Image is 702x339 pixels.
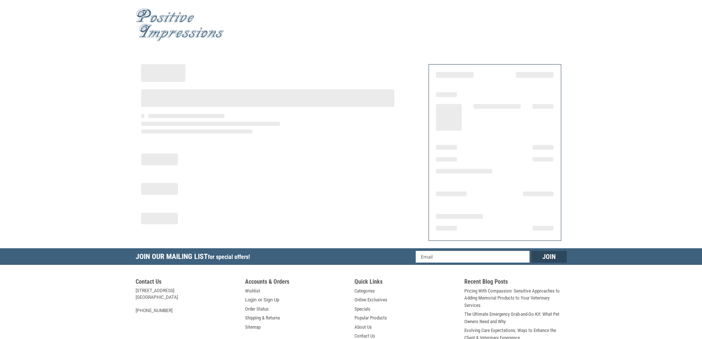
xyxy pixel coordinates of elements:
[136,278,238,287] h5: Contact Us
[245,296,256,304] a: Login
[263,296,279,304] a: Sign Up
[464,311,567,325] a: The Ultimate Emergency Grab-and-Go Kit: What Pet Owners Need and Why
[245,278,347,287] h5: Accounts & Orders
[245,287,260,295] a: Wishlist
[355,278,457,287] h5: Quick Links
[245,305,269,313] a: Order Status
[355,314,387,322] a: Popular Products
[245,314,280,322] a: Shipping & Returns
[355,287,375,295] a: Categories
[136,248,254,267] h5: Join Our Mailing List
[531,251,567,263] input: Join
[136,287,238,314] address: [STREET_ADDRESS] [GEOGRAPHIC_DATA] [PHONE_NUMBER]
[254,296,266,304] span: or
[208,253,250,260] span: for special offers!
[464,287,567,309] a: Pricing With Compassion: Sensitive Approaches to Adding Memorial Products to Your Veterinary Serv...
[355,324,372,331] a: About Us
[355,305,370,313] a: Specials
[136,8,224,41] img: Positive Impressions
[464,278,567,287] h5: Recent Blog Posts
[245,324,261,331] a: Sitemap
[416,251,530,263] input: Email
[355,296,387,304] a: Online Exclusives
